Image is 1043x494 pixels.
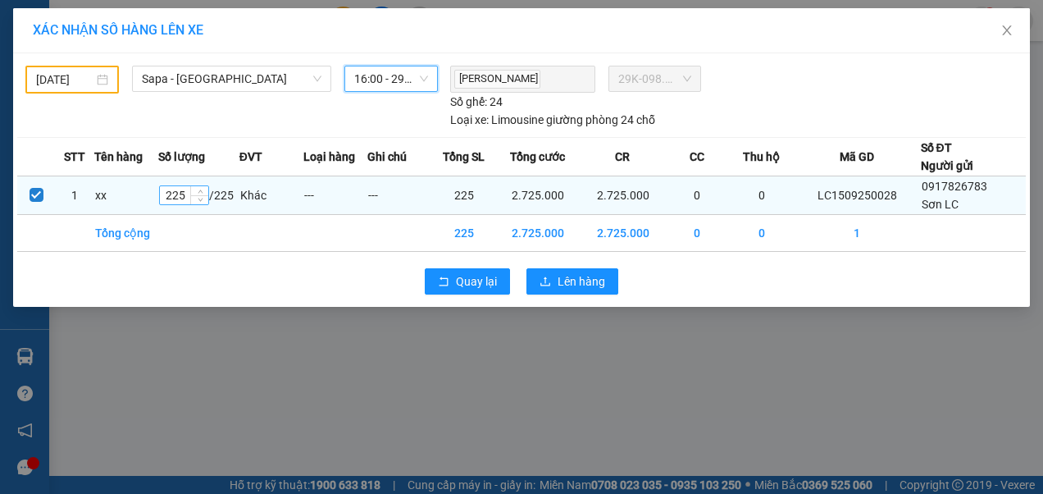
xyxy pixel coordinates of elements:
[190,186,208,195] span: Increase Value
[665,214,729,251] td: 0
[450,93,503,111] div: 24
[36,71,93,89] input: 19/08/2025
[158,176,239,214] td: / 225
[665,176,729,214] td: 0
[303,176,367,214] td: ---
[510,148,565,166] span: Tổng cước
[690,148,704,166] span: CC
[33,22,203,38] span: XÁC NHẬN SỐ HÀNG LÊN XE
[618,66,691,91] span: 29K-098.78
[450,111,489,129] span: Loại xe:
[743,148,780,166] span: Thu hộ
[454,70,540,89] span: [PERSON_NAME]
[195,186,205,196] span: up
[794,214,921,251] td: 1
[922,180,987,193] span: 0917826783
[922,198,959,211] span: Sơn LC
[303,148,355,166] span: Loại hàng
[921,139,973,175] div: Số ĐT Người gửi
[794,176,921,214] td: LC1509250028
[367,176,431,214] td: ---
[195,195,205,205] span: down
[729,176,793,214] td: 0
[526,268,618,295] button: uploadLên hàng
[354,66,428,91] span: 16:00 - 29K-098.78
[450,111,655,129] div: Limousine giường phòng 24 chỗ
[94,148,143,166] span: Tên hàng
[64,148,85,166] span: STT
[239,176,303,214] td: Khác
[56,176,94,214] td: 1
[496,176,581,214] td: 2.725.000
[581,214,665,251] td: 2.725.000
[615,148,630,166] span: CR
[367,148,407,166] span: Ghi chú
[540,276,551,289] span: upload
[158,148,205,166] span: Số lượng
[94,176,158,214] td: xx
[142,66,322,91] span: Sapa - Hà Nội
[558,272,605,290] span: Lên hàng
[729,214,793,251] td: 0
[443,148,485,166] span: Tổng SL
[456,272,497,290] span: Quay lại
[431,214,495,251] td: 225
[431,176,495,214] td: 225
[1000,24,1013,37] span: close
[450,93,487,111] span: Số ghế:
[312,74,322,84] span: down
[438,276,449,289] span: rollback
[581,176,665,214] td: 2.725.000
[984,8,1030,54] button: Close
[94,214,158,251] td: Tổng cộng
[239,148,262,166] span: ĐVT
[840,148,874,166] span: Mã GD
[425,268,510,295] button: rollbackQuay lại
[496,214,581,251] td: 2.725.000
[190,195,208,204] span: Decrease Value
